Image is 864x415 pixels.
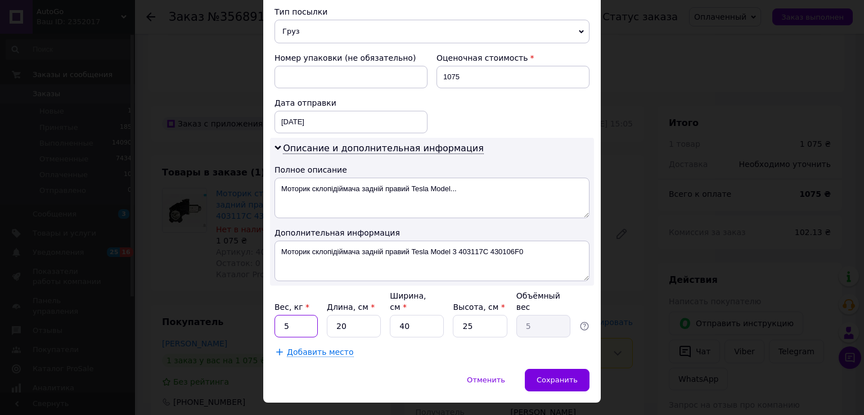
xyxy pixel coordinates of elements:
label: Длина, см [327,303,375,312]
label: Ширина, см [390,291,426,312]
label: Вес, кг [274,303,309,312]
div: Номер упаковки (не обязательно) [274,52,427,64]
div: Полное описание [274,164,589,175]
label: Высота, см [453,303,505,312]
span: Добавить место [287,348,354,357]
span: Сохранить [537,376,578,384]
span: Отменить [467,376,505,384]
div: Дополнительная информация [274,227,589,238]
div: Дата отправки [274,97,427,109]
span: Груз [274,20,589,43]
textarea: Моторик склопідіймача задній правий Tesla Model 3 403117C 430106F0 [274,241,589,281]
span: Тип посылки [274,7,327,16]
div: Оценочная стоимость [436,52,589,64]
span: Описание и дополнительная информация [283,143,484,154]
div: Объёмный вес [516,290,570,313]
textarea: Моторик склопідіймача задній правий Tesla Model... [274,178,589,218]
